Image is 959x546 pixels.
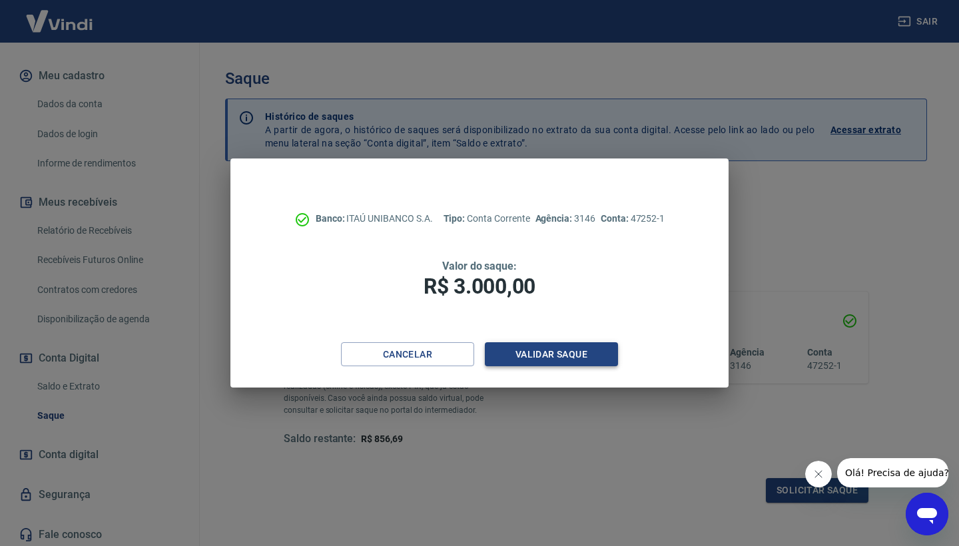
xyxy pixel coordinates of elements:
iframe: Botão para abrir a janela de mensagens [906,493,948,535]
span: R$ 3.000,00 [424,274,535,299]
span: Olá! Precisa de ajuda? [8,9,112,20]
iframe: Mensagem da empresa [837,458,948,487]
p: ITAÚ UNIBANCO S.A. [316,212,433,226]
iframe: Fechar mensagem [805,461,832,487]
button: Cancelar [341,342,474,367]
span: Banco: [316,213,347,224]
span: Tipo: [444,213,468,224]
span: Agência: [535,213,575,224]
p: Conta Corrente [444,212,530,226]
span: Valor do saque: [442,260,517,272]
span: Conta: [601,213,631,224]
p: 3146 [535,212,595,226]
p: 47252-1 [601,212,665,226]
button: Validar saque [485,342,618,367]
